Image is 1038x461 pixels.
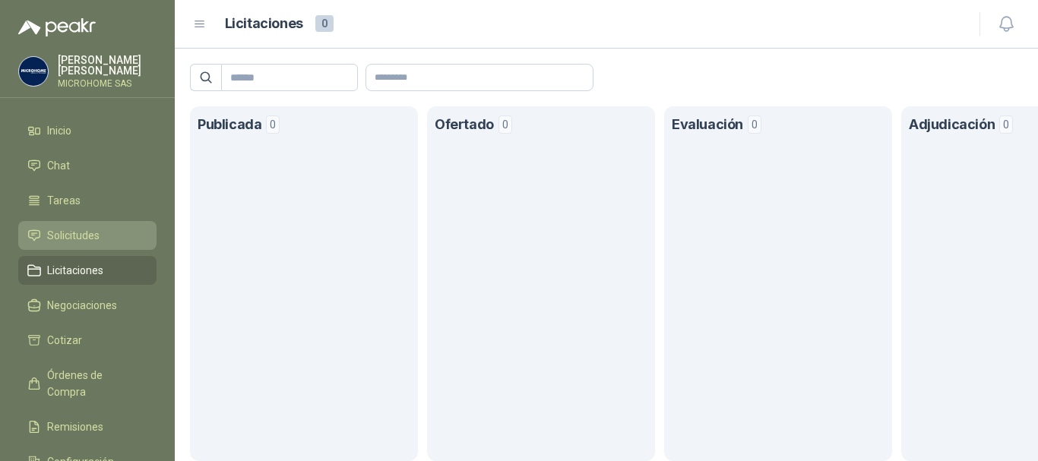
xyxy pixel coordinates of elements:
[18,291,157,320] a: Negociaciones
[18,361,157,406] a: Órdenes de Compra
[435,114,494,136] h1: Ofertado
[315,15,334,32] span: 0
[47,227,100,244] span: Solicitudes
[47,192,81,209] span: Tareas
[198,114,261,136] h1: Publicada
[18,256,157,285] a: Licitaciones
[498,115,512,134] span: 0
[225,13,303,35] h1: Licitaciones
[58,55,157,76] p: [PERSON_NAME] [PERSON_NAME]
[47,157,70,174] span: Chat
[999,115,1013,134] span: 0
[19,57,48,86] img: Company Logo
[672,114,743,136] h1: Evaluación
[47,262,103,279] span: Licitaciones
[18,151,157,180] a: Chat
[18,221,157,250] a: Solicitudes
[909,114,995,136] h1: Adjudicación
[47,418,103,435] span: Remisiones
[18,18,96,36] img: Logo peakr
[748,115,761,134] span: 0
[47,122,71,139] span: Inicio
[18,116,157,145] a: Inicio
[47,367,142,400] span: Órdenes de Compra
[266,115,280,134] span: 0
[47,297,117,314] span: Negociaciones
[47,332,82,349] span: Cotizar
[58,79,157,88] p: MICROHOME SAS
[18,186,157,215] a: Tareas
[18,326,157,355] a: Cotizar
[18,412,157,441] a: Remisiones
